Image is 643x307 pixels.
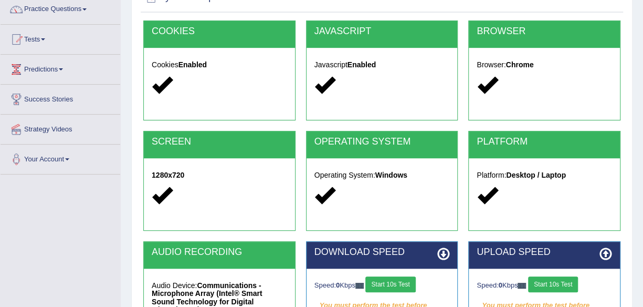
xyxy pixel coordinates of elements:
img: ajax-loader-fb-connection.gif [518,283,526,289]
a: Your Account [1,145,120,171]
h5: Cookies [152,61,287,69]
h2: OPERATING SYSTEM [314,137,450,147]
a: Tests [1,25,120,51]
h5: Browser: [477,61,612,69]
a: Strategy Videos [1,115,120,141]
strong: 0 [336,281,340,289]
strong: 0 [499,281,502,289]
h5: Platform: [477,171,612,179]
strong: Windows [375,171,407,179]
h5: Operating System: [314,171,450,179]
strong: Enabled [347,60,376,69]
h2: JAVASCRIPT [314,26,450,37]
img: ajax-loader-fb-connection.gif [355,283,364,289]
h2: AUDIO RECORDING [152,247,287,258]
h5: Javascript [314,61,450,69]
a: Predictions [1,55,120,81]
strong: Desktop / Laptop [506,171,566,179]
div: Speed: Kbps [477,277,612,295]
h2: UPLOAD SPEED [477,247,612,258]
h2: BROWSER [477,26,612,37]
strong: 1280x720 [152,171,184,179]
strong: Enabled [178,60,207,69]
h2: PLATFORM [477,137,612,147]
button: Start 10s Test [365,277,415,292]
h2: DOWNLOAD SPEED [314,247,450,258]
button: Start 10s Test [528,277,578,292]
a: Success Stories [1,85,120,111]
h2: SCREEN [152,137,287,147]
h2: COOKIES [152,26,287,37]
div: Speed: Kbps [314,277,450,295]
strong: Chrome [506,60,534,69]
